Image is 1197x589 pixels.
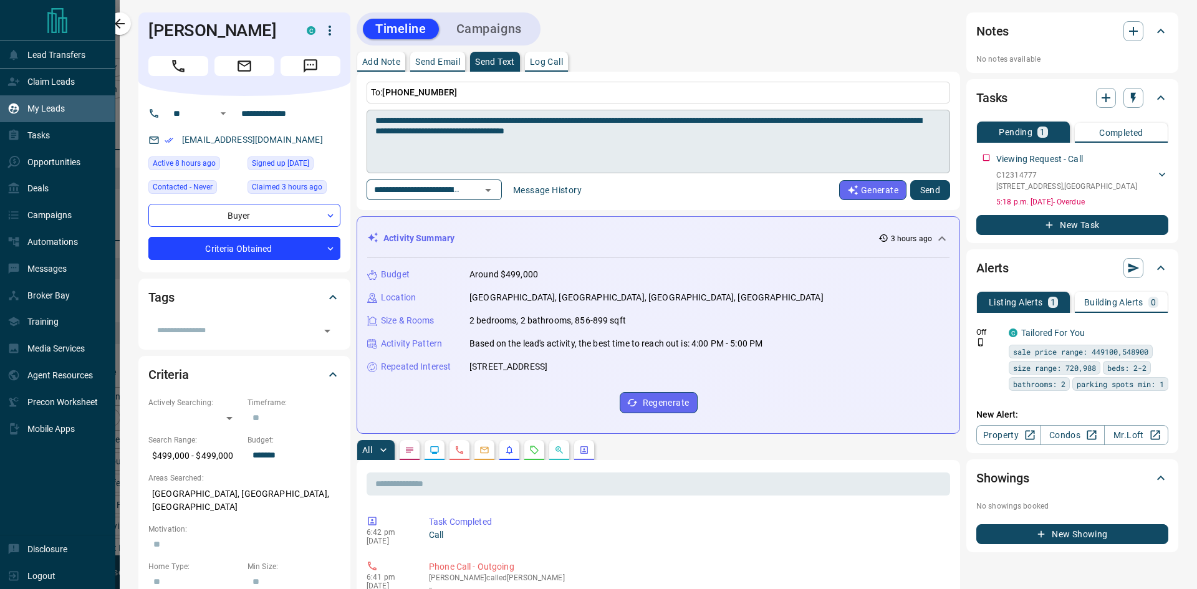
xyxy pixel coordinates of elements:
p: Based on the lead's activity, the best time to reach out is: 4:00 PM - 5:00 PM [469,337,762,350]
p: $499,000 - $499,000 [148,446,241,466]
button: Timeline [363,19,439,39]
a: [EMAIL_ADDRESS][DOMAIN_NAME] [182,135,323,145]
div: condos.ca [1009,328,1017,337]
svg: Agent Actions [579,445,589,455]
p: 5:18 p.m. [DATE] - Overdue [996,196,1168,208]
p: [GEOGRAPHIC_DATA], [GEOGRAPHIC_DATA], [GEOGRAPHIC_DATA] [148,484,340,517]
span: Signed up [DATE] [252,157,309,170]
p: Budget: [248,434,340,446]
p: Home Type: [148,561,241,572]
div: Criteria Obtained [148,237,340,260]
h1: [PERSON_NAME] [148,21,288,41]
p: Location [381,291,416,304]
p: Activity Pattern [381,337,442,350]
p: Around $499,000 [469,268,538,281]
a: Mr.Loft [1104,425,1168,445]
p: [GEOGRAPHIC_DATA], [GEOGRAPHIC_DATA], [GEOGRAPHIC_DATA], [GEOGRAPHIC_DATA] [469,291,824,304]
p: Send Email [415,57,460,66]
p: Viewing Request - Call [996,153,1083,166]
span: beds: 2-2 [1107,362,1147,374]
div: Notes [976,16,1168,46]
p: To: [367,82,950,103]
span: Active 8 hours ago [153,157,216,170]
p: Pending [999,128,1032,136]
button: Regenerate [620,392,698,413]
span: size range: 720,988 [1013,362,1096,374]
svg: Email Verified [165,136,173,145]
svg: Opportunities [554,445,564,455]
span: Claimed 3 hours ago [252,181,322,193]
svg: Emails [479,445,489,455]
p: No showings booked [976,500,1168,512]
p: Task Completed [429,515,945,529]
p: Send Text [475,57,515,66]
a: Condos [1040,425,1104,445]
p: Log Call [530,57,563,66]
div: Tasks [976,83,1168,113]
p: Min Size: [248,561,340,572]
p: C12314777 [996,170,1137,181]
button: Send [910,180,950,200]
div: Criteria [148,360,340,390]
p: New Alert: [976,408,1168,421]
p: Budget [381,268,410,281]
a: Tailored For You [1021,328,1085,338]
p: Motivation: [148,524,340,535]
p: Phone Call - Outgoing [429,560,945,573]
p: No notes available [976,54,1168,65]
svg: Lead Browsing Activity [430,445,440,455]
h2: Tags [148,287,174,307]
span: Message [281,56,340,76]
p: 6:41 pm [367,573,410,582]
p: 6:42 pm [367,528,410,537]
div: Activity Summary3 hours ago [367,227,949,250]
p: 1 [1040,128,1045,136]
svg: Requests [529,445,539,455]
h2: Showings [976,468,1029,488]
p: Size & Rooms [381,314,435,327]
div: Buyer [148,204,340,227]
p: Actively Searching: [148,397,241,408]
span: Call [148,56,208,76]
div: condos.ca [307,26,315,35]
button: New Task [976,215,1168,235]
p: Add Note [362,57,400,66]
svg: Notes [405,445,415,455]
button: New Showing [976,524,1168,544]
p: Completed [1099,128,1143,137]
span: [PHONE_NUMBER] [382,87,457,97]
div: Thu Oct 18 2018 [248,156,340,174]
h2: Tasks [976,88,1007,108]
p: Repeated Interest [381,360,451,373]
svg: Calls [454,445,464,455]
h2: Alerts [976,258,1009,278]
button: Campaigns [444,19,534,39]
a: Property [976,425,1041,445]
p: Listing Alerts [989,298,1043,307]
span: bathrooms: 2 [1013,378,1065,390]
p: 3 hours ago [891,233,932,244]
p: [PERSON_NAME] called [PERSON_NAME] [429,573,945,582]
button: Open [216,106,231,121]
div: C12314777[STREET_ADDRESS],[GEOGRAPHIC_DATA] [996,167,1168,194]
p: Off [976,327,1001,338]
div: Mon Aug 18 2025 [148,156,241,174]
p: 0 [1151,298,1156,307]
h2: Criteria [148,365,189,385]
span: Contacted - Never [153,181,213,193]
p: Activity Summary [383,232,454,245]
p: 1 [1050,298,1055,307]
p: All [362,446,372,454]
div: Showings [976,463,1168,493]
p: [STREET_ADDRESS] [469,360,547,373]
span: sale price range: 449100,548900 [1013,345,1148,358]
p: Search Range: [148,434,241,446]
span: parking spots min: 1 [1077,378,1164,390]
p: Call [429,529,945,542]
svg: Listing Alerts [504,445,514,455]
div: Mon Aug 18 2025 [248,180,340,198]
button: Message History [506,180,589,200]
p: Timeframe: [248,397,340,408]
div: Alerts [976,253,1168,283]
p: [STREET_ADDRESS] , [GEOGRAPHIC_DATA] [996,181,1137,192]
